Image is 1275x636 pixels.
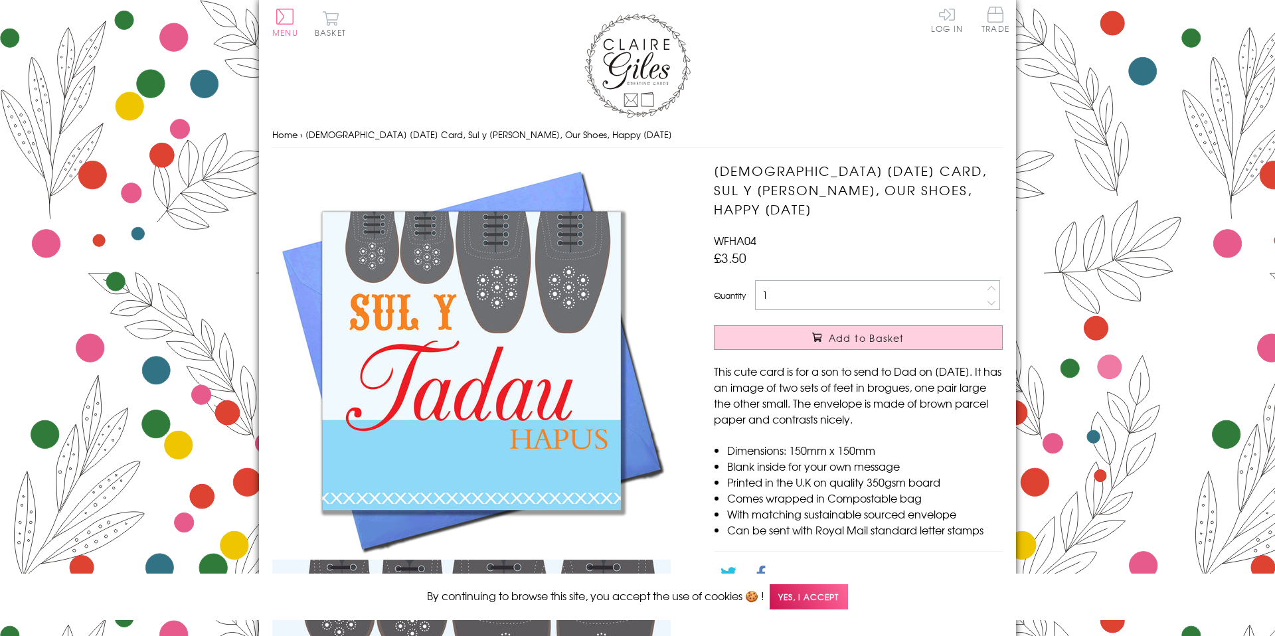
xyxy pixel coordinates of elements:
[931,7,963,33] a: Log In
[714,363,1003,427] p: This cute card is for a son to send to Dad on [DATE]. It has an image of two sets of feet in brog...
[829,331,904,345] span: Add to Basket
[272,27,298,39] span: Menu
[305,128,672,141] span: [DEMOGRAPHIC_DATA] [DATE] Card, Sul y [PERSON_NAME], Our Shoes, Happy [DATE]
[727,506,1003,522] li: With matching sustainable sourced envelope
[272,161,671,560] img: Welsh Father's Day Card, Sul y Tadau Hapus, Our Shoes, Happy Father's Day
[727,442,1003,458] li: Dimensions: 150mm x 150mm
[727,458,1003,474] li: Blank inside for your own message
[272,128,297,141] a: Home
[714,248,746,267] span: £3.50
[714,232,756,248] span: WFHA04
[714,161,1003,218] h1: [DEMOGRAPHIC_DATA] [DATE] Card, Sul y [PERSON_NAME], Our Shoes, Happy [DATE]
[272,9,298,37] button: Menu
[714,325,1003,350] button: Add to Basket
[727,490,1003,506] li: Comes wrapped in Compostable bag
[272,121,1003,149] nav: breadcrumbs
[981,7,1009,33] span: Trade
[312,11,349,37] button: Basket
[727,522,1003,538] li: Can be sent with Royal Mail standard letter stamps
[981,7,1009,35] a: Trade
[584,13,691,118] img: Claire Giles Greetings Cards
[727,474,1003,490] li: Printed in the U.K on quality 350gsm board
[770,584,848,610] span: Yes, I accept
[300,128,303,141] span: ›
[714,289,746,301] label: Quantity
